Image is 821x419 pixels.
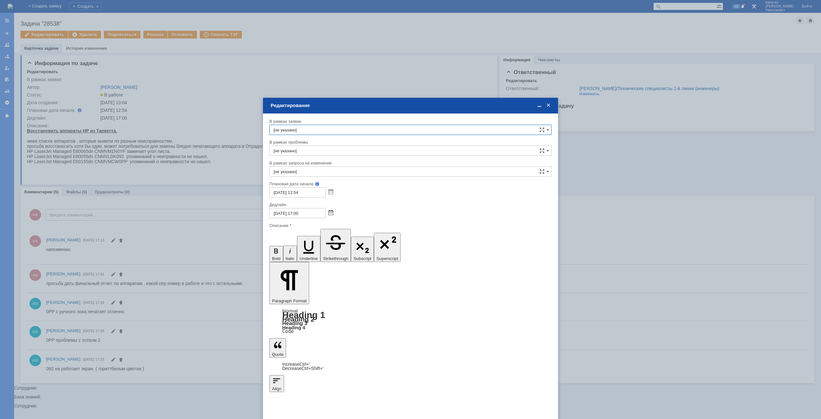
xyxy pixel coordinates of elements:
[272,352,284,357] span: Quote
[272,386,282,391] span: Align
[3,38,94,49] div: HP LaserJet Managed E60065dn CNMVM1N0YF заминает угол листа.
[301,366,324,371] span: Ctrl+Shift+'
[272,256,281,261] span: Bold
[269,309,552,334] div: Paragraph Format
[269,246,283,262] button: Bold
[282,308,298,314] a: Normal
[282,329,294,334] a: Code
[282,320,307,326] a: Heading 3
[282,325,305,330] a: Heading 4
[3,49,94,64] div: HP LaserJet Managed E60055dn CNMVLDK092 упоминаний о неиправности не нашел.
[282,366,324,371] a: Decrease
[286,256,294,261] span: Italic
[269,140,550,144] div: В рамках проблемы
[272,298,307,303] span: Paragraph Format
[377,256,398,261] span: Superscript
[323,256,348,261] span: Strikethrough
[545,103,552,108] span: Закрыть
[3,13,94,23] div: ниже список аппаратов , которые вывели по разным неисправностям.
[539,169,545,174] span: Сложная форма
[269,338,286,357] button: Quote
[269,362,552,371] div: Quote
[351,237,374,262] button: Subscript
[3,23,94,38] div: просьба восстаносить хотя бы один. может потребоваться для замены бледно печатающего аппарата в О...
[539,148,545,153] span: Сложная форма
[536,103,543,108] span: Свернуть (Ctrl + M)
[282,310,325,320] a: Heading 1
[269,223,550,228] div: Описание
[269,262,309,304] button: Paragraph Format
[539,127,545,132] span: Сложная форма
[283,246,297,262] button: Italic
[374,233,401,262] button: Superscript
[300,362,310,367] span: Ctrl+'
[3,3,93,8] strong: Восстановить аппараты HP из Таркетта.
[300,256,318,261] span: Underline
[269,203,550,207] div: Дедлайн
[282,362,310,367] a: Increase
[269,119,550,123] div: В рамках заявки
[297,236,320,262] button: Underline
[353,256,371,261] span: Subscript
[269,375,284,392] button: Align
[282,315,314,323] a: Heading 2
[269,182,543,186] div: Плановая дата начала
[269,161,550,165] div: В рамках запроса на изменение
[320,229,351,262] button: Strikethrough
[271,103,552,108] div: Редактирование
